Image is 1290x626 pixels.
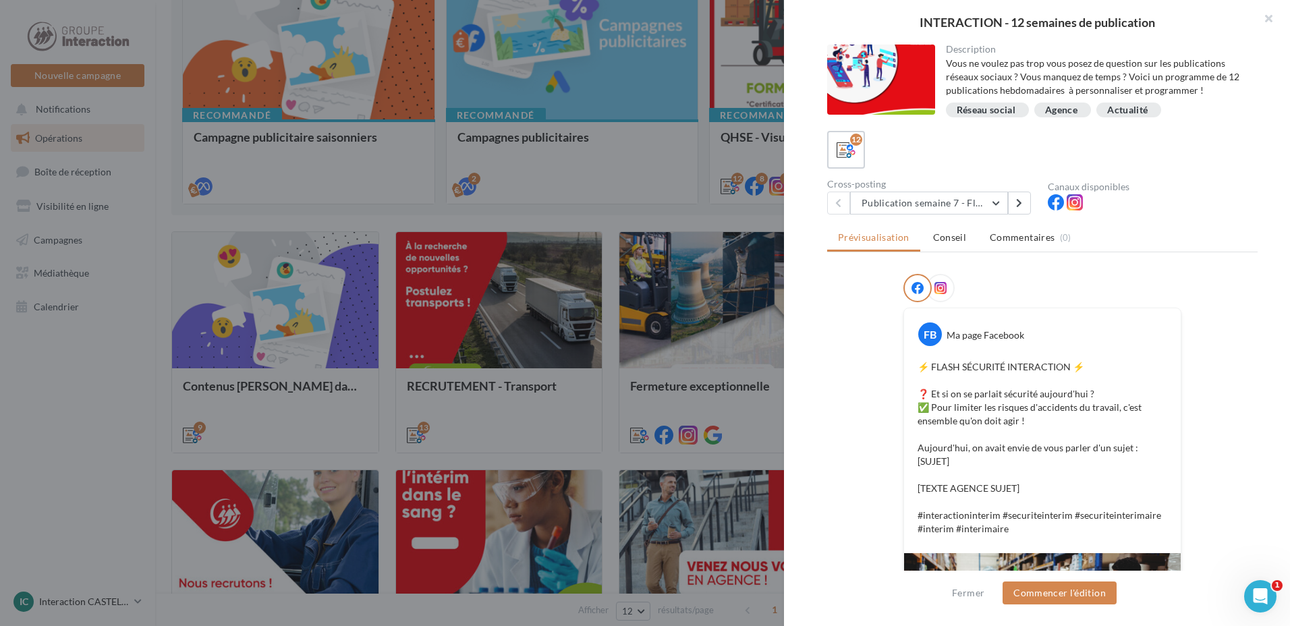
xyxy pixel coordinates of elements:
[947,329,1024,342] div: Ma page Facebook
[850,192,1008,215] button: Publication semaine 7 - Flash sécurité
[850,134,862,146] div: 12
[918,322,942,346] div: FB
[1003,581,1117,604] button: Commencer l'édition
[1045,105,1077,115] div: Agence
[990,231,1055,244] span: Commentaires
[1244,580,1277,613] iframe: Intercom live chat
[1107,105,1148,115] div: Actualité
[918,360,1167,536] p: ⚡️ FLASH SÉCURITÉ INTERACTION ⚡️ ❓ Et si on se parlait sécurité aujourd'hui ? ✅ Pour limiter les ...
[806,16,1268,28] div: INTERACTION - 12 semaines de publication
[947,585,990,601] button: Fermer
[1272,580,1283,591] span: 1
[957,105,1016,115] div: Réseau social
[933,231,966,243] span: Conseil
[1048,182,1258,192] div: Canaux disponibles
[946,57,1247,97] div: Vous ne voulez pas trop vous posez de question sur les publications réseaux sociaux ? Vous manque...
[827,179,1037,189] div: Cross-posting
[946,45,1247,54] div: Description
[1060,232,1071,243] span: (0)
